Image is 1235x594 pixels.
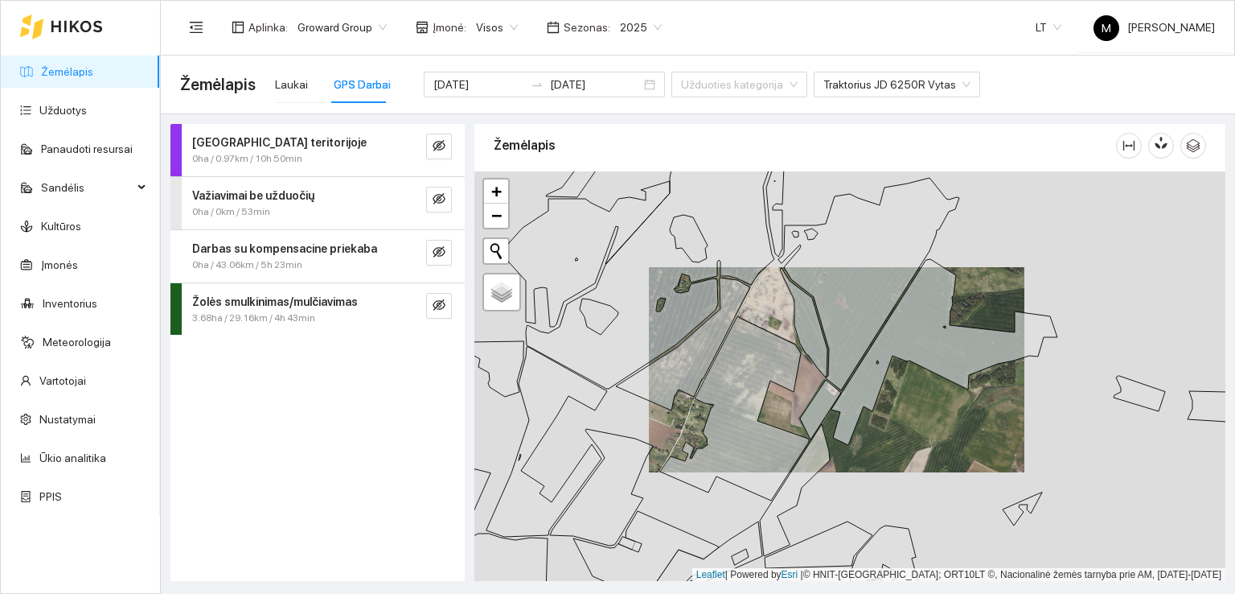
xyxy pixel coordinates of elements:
span: M [1102,15,1111,41]
span: − [491,205,502,225]
span: calendar [547,21,560,34]
a: Layers [484,274,519,310]
a: Užduotys [39,104,87,117]
div: Darbas su kompensacine priekaba0ha / 43.06km / 5h 23mineye-invisible [170,230,465,283]
span: LT [1036,15,1061,39]
span: 2025 [620,15,662,39]
input: Pradžios data [433,76,524,93]
a: Meteorologija [43,336,111,349]
a: Inventorius [43,297,97,310]
div: Žolės smulkinimas/mulčiavimas3.68ha / 29.16km / 4h 43mineye-invisible [170,283,465,336]
span: 3.68ha / 29.16km / 4h 43min [192,311,315,326]
span: Visos [476,15,518,39]
a: Leaflet [696,569,725,580]
span: eye-invisible [433,192,445,208]
span: layout [232,21,244,34]
a: Zoom in [484,179,508,204]
span: Groward Group [297,15,387,39]
div: | Powered by © HNIT-[GEOGRAPHIC_DATA]; ORT10LT ©, Nacionalinė žemės tarnyba prie AM, [DATE]-[DATE] [692,568,1225,582]
a: Esri [782,569,798,580]
a: Ūkio analitika [39,452,106,464]
span: Sandėlis [41,171,133,204]
a: Panaudoti resursai [41,142,133,155]
strong: [GEOGRAPHIC_DATA] teritorijoje [192,136,367,149]
div: Važiavimai be užduočių0ha / 0km / 53mineye-invisible [170,177,465,229]
span: 0ha / 43.06km / 5h 23min [192,258,302,273]
span: to [531,78,544,91]
button: eye-invisible [426,134,452,159]
div: [GEOGRAPHIC_DATA] teritorijoje0ha / 0.97km / 10h 50mineye-invisible [170,124,465,176]
a: Žemėlapis [41,65,93,78]
div: Laukai [275,76,308,93]
div: Žemėlapis [494,122,1116,168]
span: [PERSON_NAME] [1093,21,1215,34]
span: swap-right [531,78,544,91]
a: PPIS [39,490,62,503]
div: GPS Darbai [334,76,391,93]
button: eye-invisible [426,240,452,266]
a: Įmonės [41,258,78,271]
span: eye-invisible [433,139,445,155]
a: Vartotojai [39,374,86,387]
span: Žemėlapis [180,72,256,97]
strong: Važiavimai be užduočių [192,189,314,202]
span: Sezonas : [564,19,610,36]
span: 0ha / 0.97km / 10h 50min [192,151,302,167]
button: eye-invisible [426,187,452,212]
span: eye-invisible [433,299,445,314]
input: Pabaigos data [550,76,641,93]
strong: Darbas su kompensacine priekaba [192,242,377,255]
button: Initiate a new search [484,239,508,263]
span: column-width [1117,139,1141,152]
span: Įmonė : [433,19,466,36]
button: column-width [1116,133,1142,159]
button: menu-fold [180,11,212,43]
span: eye-invisible [433,245,445,261]
span: + [491,181,502,201]
a: Zoom out [484,204,508,228]
a: Nustatymai [39,413,96,426]
strong: Žolės smulkinimas/mulčiavimas [192,295,358,308]
a: Kultūros [41,220,81,233]
button: eye-invisible [426,293,452,319]
span: Traktorius JD 6250R Vytas [823,72,970,97]
span: 0ha / 0km / 53min [192,204,270,220]
span: | [801,569,803,580]
span: Aplinka : [248,19,288,36]
span: shop [416,21,429,34]
span: menu-fold [189,20,203,35]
